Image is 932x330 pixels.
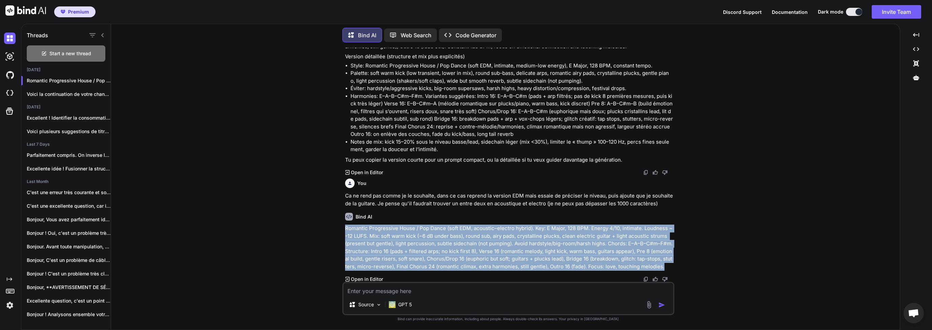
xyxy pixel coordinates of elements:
[4,33,16,44] img: darkChat
[27,257,111,264] p: Bonjour, C'est un problème de câblage très...
[27,230,111,236] p: Bonjour ! Oui, c'est un problème très...
[27,311,111,318] p: Bonjour ! Analysons ensemble votre interrupteur pour...
[27,270,111,277] p: Bonjour ! C'est un problème très classique...
[345,192,673,207] p: Ca ne rend pas comme je le souhaite, dans ce cas reprend la version EDM mais essaie de préciser l...
[658,302,665,308] img: icon
[21,179,111,184] h2: Last Month
[21,104,111,110] h2: [DATE]
[356,213,372,220] h6: Bind AI
[351,62,673,70] li: Style: Romantic Progressive House / Pop Dance (soft EDM, intimate, medium-low energy), E Major, 1...
[345,225,673,270] p: Romantic Progressive House / Pop Dance (soft EDM, acoustic–electro hybrid). Key: E Major, 128 BPM...
[5,5,46,16] img: Bind AI
[27,203,111,209] p: C'est une excellente question, car il n'existe...
[4,300,16,311] img: settings
[723,9,762,15] span: Discord Support
[27,243,111,250] p: Bonjour. Avant toute manipulation, coupez le courant...
[54,6,96,17] button: premiumPremium
[358,301,374,308] p: Source
[643,170,649,175] img: copy
[49,50,91,57] span: Start a new thread
[723,8,762,16] button: Discord Support
[27,91,111,98] p: Voici la continuation de votre chanson adaptée...
[27,115,111,121] p: Excellent ! Identifier la consommation par thread...
[662,276,668,282] img: dislike
[389,301,396,308] img: GPT 5
[345,53,673,61] p: Version détaillée (structure et mix plus explicités)
[21,67,111,73] h2: [DATE]
[772,8,808,16] button: Documentation
[27,216,111,223] p: Bonjour, Vous avez parfaitement identifié le problème...
[342,316,674,322] p: Bind can provide inaccurate information, including about people. Always double-check its answers....
[4,87,16,99] img: cloudideIcon
[4,51,16,62] img: darkAi-studio
[653,170,658,175] img: like
[351,69,673,85] li: Palette: soft warm kick (low transient, lower in mix), round sub-bass, delicate arps, romantic ai...
[772,9,808,15] span: Documentation
[351,85,673,92] li: Éviter: hardstyle/aggressive kicks, big-room supersaws, harsh highs, heavy distortion/compression...
[351,138,673,153] li: Notes de mix: kick 15–20% sous le niveau basse/lead, sidechain léger (mix <30%), limiter le « thu...
[645,301,653,309] img: attachment
[345,156,673,164] p: Tu peux copier la version courte pour un prompt compact, ou la détaillée si tu veux guider davant...
[61,10,65,14] img: premium
[4,69,16,81] img: githubDark
[27,297,111,304] p: Excellente question, c'est un point très important...
[351,92,673,138] li: Harmonies: E–A–B–C#m–F#m. Variantes suggérées: Intro 16: E–A–B–C#m (pads + arp filtrés; pas de ki...
[351,276,383,283] p: Open in Editor
[818,8,843,15] span: Dark mode
[27,165,111,172] p: Excellente idée ! Fusionner la structure hypnotique...
[643,276,649,282] img: copy
[357,180,366,187] h6: You
[376,302,382,308] img: Pick Models
[68,8,89,15] span: Premium
[27,77,111,84] p: Romantic Progressive House / Pop Dance (...
[401,31,431,39] p: Web Search
[27,284,111,291] p: Bonjour, **AVERTISSEMENT DE SÉCURITÉ : Avant toute...
[27,128,111,135] p: Voici plusieurs suggestions de titres basées sur...
[27,31,48,39] h1: Threads
[456,31,496,39] p: Code Generator
[398,301,412,308] p: GPT 5
[21,142,111,147] h2: Last 7 Days
[653,276,658,282] img: like
[872,5,921,19] button: Invite Team
[358,31,376,39] p: Bind AI
[662,170,668,175] img: dislike
[27,189,111,196] p: C'est une erreur très courante et souvent...
[904,303,924,323] div: Ouvrir le chat
[351,169,383,176] p: Open in Editor
[27,152,111,159] p: Parfaitement compris. On inverse la recette :...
